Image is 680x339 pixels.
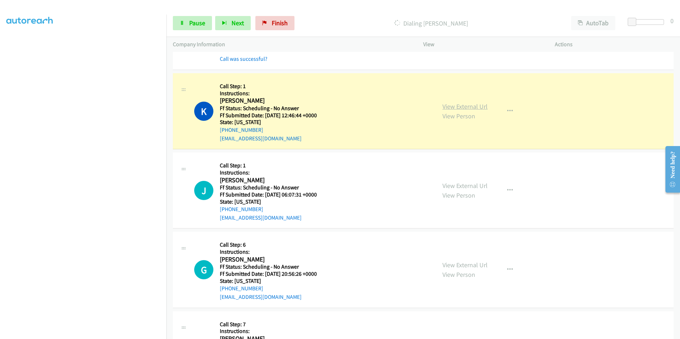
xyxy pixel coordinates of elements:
[220,169,317,176] h5: Instructions:
[220,83,317,90] h5: Call Step: 1
[659,141,680,198] iframe: Resource Center
[220,255,317,264] h2: [PERSON_NAME]
[442,270,475,279] a: View Person
[194,260,213,279] h1: G
[442,191,475,199] a: View Person
[423,40,542,49] p: View
[442,261,488,269] a: View External Url
[571,16,615,30] button: AutoTab
[189,19,205,27] span: Pause
[220,198,317,205] h5: State: [US_STATE]
[194,260,213,279] div: The call is yet to be attempted
[220,176,317,184] h2: [PERSON_NAME]
[220,285,263,292] a: [PHONE_NUMBER]
[232,19,244,27] span: Next
[220,105,317,112] h5: Ff Status: Scheduling - No Answer
[220,263,317,270] h5: Ff Status: Scheduling - No Answer
[255,16,294,30] a: Finish
[220,248,317,255] h5: Instructions:
[220,97,317,105] h2: [PERSON_NAME]
[220,206,263,212] a: [PHONE_NUMBER]
[194,102,213,121] h1: K
[670,16,674,26] div: 0
[304,18,558,28] p: Dialing [PERSON_NAME]
[220,321,317,328] h5: Call Step: 7
[272,19,288,27] span: Finish
[555,40,674,49] p: Actions
[6,0,166,338] iframe: Dialpad
[220,214,302,221] a: [EMAIL_ADDRESS][DOMAIN_NAME]
[220,270,317,278] h5: Ff Submitted Date: [DATE] 20:56:26 +0000
[220,135,302,142] a: [EMAIL_ADDRESS][DOMAIN_NAME]
[220,90,317,97] h5: Instructions:
[220,191,317,198] h5: Ff Submitted Date: [DATE] 06:07:31 +0000
[220,55,267,62] a: Call was successful?
[442,112,475,120] a: View Person
[220,184,317,191] h5: Ff Status: Scheduling - No Answer
[220,127,263,133] a: [PHONE_NUMBER]
[173,40,410,49] p: Company Information
[220,241,317,248] h5: Call Step: 6
[215,16,251,30] button: Next
[442,182,488,190] a: View External Url
[220,112,317,119] h5: Ff Submitted Date: [DATE] 12:46:44 +0000
[220,162,317,169] h5: Call Step: 1
[194,181,213,200] h1: J
[220,294,302,300] a: [EMAIL_ADDRESS][DOMAIN_NAME]
[220,278,317,285] h5: State: [US_STATE]
[220,119,317,126] h5: State: [US_STATE]
[220,328,317,335] h5: Instructions:
[442,102,488,111] a: View External Url
[173,16,212,30] a: Pause
[631,19,664,25] div: Delay between calls (in seconds)
[194,181,213,200] div: The call is yet to be attempted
